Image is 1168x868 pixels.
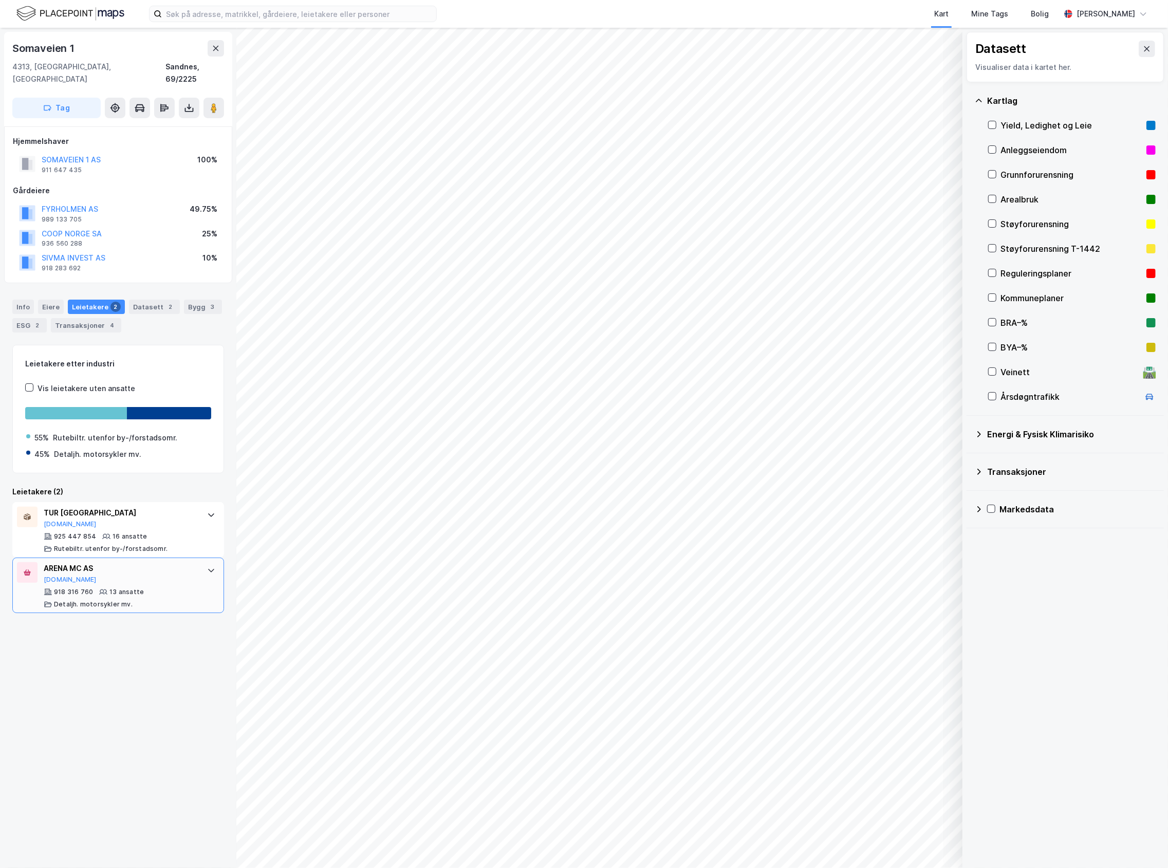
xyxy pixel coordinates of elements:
[1000,341,1142,354] div: BYA–%
[25,358,211,370] div: Leietakere etter industri
[1000,391,1139,403] div: Årsdøgntrafikk
[42,215,82,224] div: 989 133 705
[51,318,121,333] div: Transaksjoner
[44,520,97,528] button: [DOMAIN_NAME]
[54,588,93,596] div: 918 316 760
[42,166,82,174] div: 911 647 435
[34,448,50,460] div: 45%
[12,486,224,498] div: Leietakere (2)
[1000,119,1142,132] div: Yield, Ledighet og Leie
[1117,819,1168,868] div: Kontrollprogram for chat
[162,6,436,22] input: Søk på adresse, matrikkel, gårdeiere, leietakere eller personer
[12,40,77,57] div: Somaveien 1
[1117,819,1168,868] iframe: Chat Widget
[975,61,1155,73] div: Visualiser data i kartet her.
[1000,292,1142,304] div: Kommuneplaner
[34,432,49,444] div: 55%
[44,576,97,584] button: [DOMAIN_NAME]
[12,61,166,85] div: 4313, [GEOGRAPHIC_DATA], [GEOGRAPHIC_DATA]
[12,98,101,118] button: Tag
[184,300,222,314] div: Bygg
[1000,366,1139,378] div: Veinett
[1143,365,1157,379] div: 🛣️
[110,302,121,312] div: 2
[113,532,147,541] div: 16 ansatte
[971,8,1008,20] div: Mine Tags
[999,503,1156,515] div: Markedsdata
[1000,267,1142,280] div: Reguleringsplaner
[42,264,81,272] div: 918 283 692
[12,300,34,314] div: Info
[54,545,168,553] div: Rutebiltr. utenfor by-/forstadsomr.
[13,135,224,147] div: Hjemmelshaver
[987,428,1156,440] div: Energi & Fysisk Klimarisiko
[987,95,1156,107] div: Kartlag
[13,184,224,197] div: Gårdeiere
[165,302,176,312] div: 2
[202,252,217,264] div: 10%
[53,432,177,444] div: Rutebiltr. utenfor by-/forstadsomr.
[190,203,217,215] div: 49.75%
[1000,317,1142,329] div: BRA–%
[54,448,141,460] div: Detaljh. motorsykler mv.
[1000,144,1142,156] div: Anleggseiendom
[44,507,197,519] div: TUR [GEOGRAPHIC_DATA]
[934,8,949,20] div: Kart
[12,318,47,333] div: ESG
[1077,8,1135,20] div: [PERSON_NAME]
[166,61,224,85] div: Sandnes, 69/2225
[975,41,1026,57] div: Datasett
[42,239,82,248] div: 936 560 288
[987,466,1156,478] div: Transaksjoner
[54,600,133,608] div: Detaljh. motorsykler mv.
[68,300,125,314] div: Leietakere
[107,320,117,330] div: 4
[129,300,180,314] div: Datasett
[1031,8,1049,20] div: Bolig
[38,300,64,314] div: Eiere
[202,228,217,240] div: 25%
[197,154,217,166] div: 100%
[109,588,144,596] div: 13 ansatte
[16,5,124,23] img: logo.f888ab2527a4732fd821a326f86c7f29.svg
[32,320,43,330] div: 2
[208,302,218,312] div: 3
[38,382,135,395] div: Vis leietakere uten ansatte
[1000,193,1142,206] div: Arealbruk
[54,532,96,541] div: 925 447 854
[1000,169,1142,181] div: Grunnforurensning
[1000,243,1142,255] div: Støyforurensning T-1442
[1000,218,1142,230] div: Støyforurensning
[44,562,197,575] div: ARENA MC AS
